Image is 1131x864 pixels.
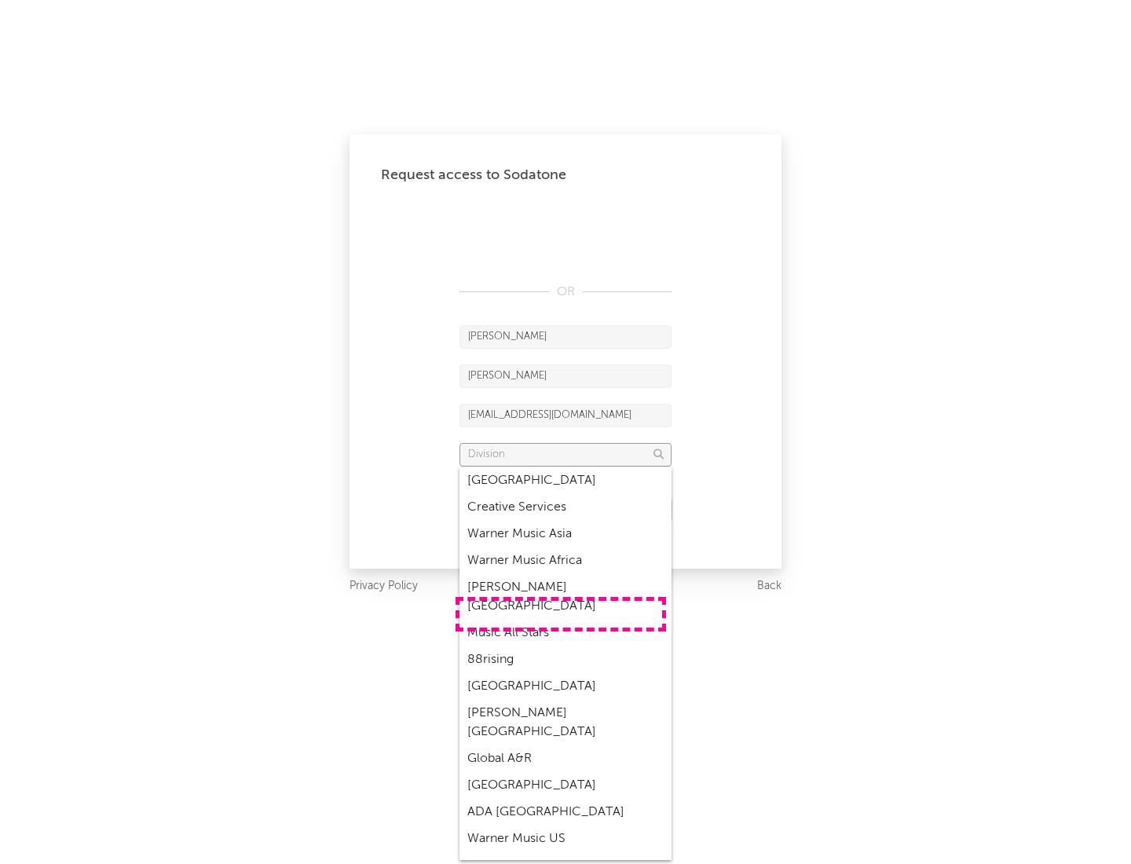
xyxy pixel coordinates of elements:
div: Warner Music Asia [459,521,672,547]
div: OR [459,283,672,302]
div: [PERSON_NAME] [GEOGRAPHIC_DATA] [459,574,672,620]
a: Privacy Policy [350,577,418,596]
div: [GEOGRAPHIC_DATA] [459,673,672,700]
input: Division [459,443,672,467]
div: [GEOGRAPHIC_DATA] [459,772,672,799]
div: Request access to Sodatone [381,166,750,185]
div: Creative Services [459,494,672,521]
a: Back [757,577,781,596]
input: Email [459,404,672,427]
div: [GEOGRAPHIC_DATA] [459,467,672,494]
input: Last Name [459,364,672,388]
div: Music All Stars [459,620,672,646]
div: 88rising [459,646,672,673]
div: [PERSON_NAME] [GEOGRAPHIC_DATA] [459,700,672,745]
div: Warner Music Africa [459,547,672,574]
div: ADA [GEOGRAPHIC_DATA] [459,799,672,826]
div: Global A&R [459,745,672,772]
div: Warner Music US [459,826,672,852]
input: First Name [459,325,672,349]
